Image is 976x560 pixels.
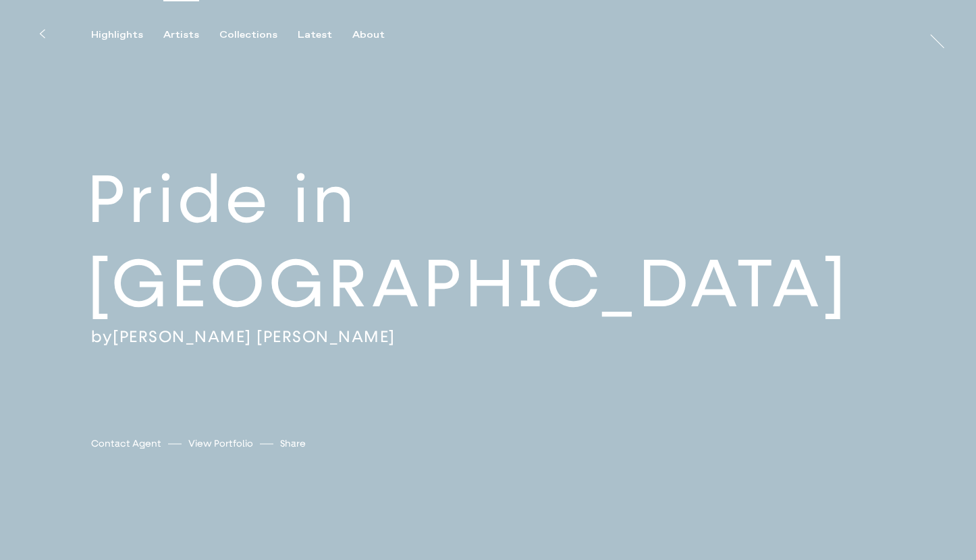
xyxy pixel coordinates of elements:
[163,29,199,41] div: Artists
[91,437,161,451] a: Contact Agent
[352,29,385,41] div: About
[163,29,219,41] button: Artists
[298,29,332,41] div: Latest
[352,29,405,41] button: About
[298,29,352,41] button: Latest
[91,29,143,41] div: Highlights
[219,29,277,41] div: Collections
[188,437,253,451] a: View Portfolio
[113,327,396,347] a: [PERSON_NAME] [PERSON_NAME]
[280,435,306,453] button: Share
[219,29,298,41] button: Collections
[87,158,976,327] h2: Pride in [GEOGRAPHIC_DATA]
[91,327,113,347] span: by
[91,29,163,41] button: Highlights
